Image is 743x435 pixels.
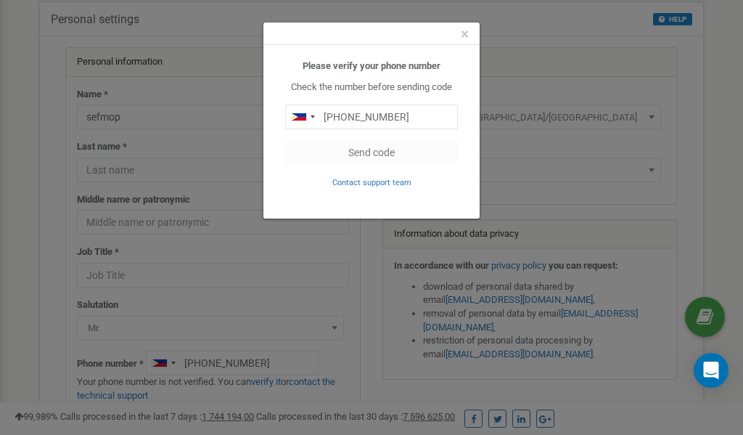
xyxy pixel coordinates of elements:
[285,140,458,165] button: Send code
[285,81,458,94] p: Check the number before sending code
[694,353,728,388] div: Open Intercom Messenger
[286,105,319,129] div: Telephone country code
[461,27,469,42] button: Close
[285,105,458,129] input: 0905 123 4567
[332,178,411,187] small: Contact support team
[303,60,440,71] b: Please verify your phone number
[461,25,469,43] span: ×
[332,176,411,187] a: Contact support team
